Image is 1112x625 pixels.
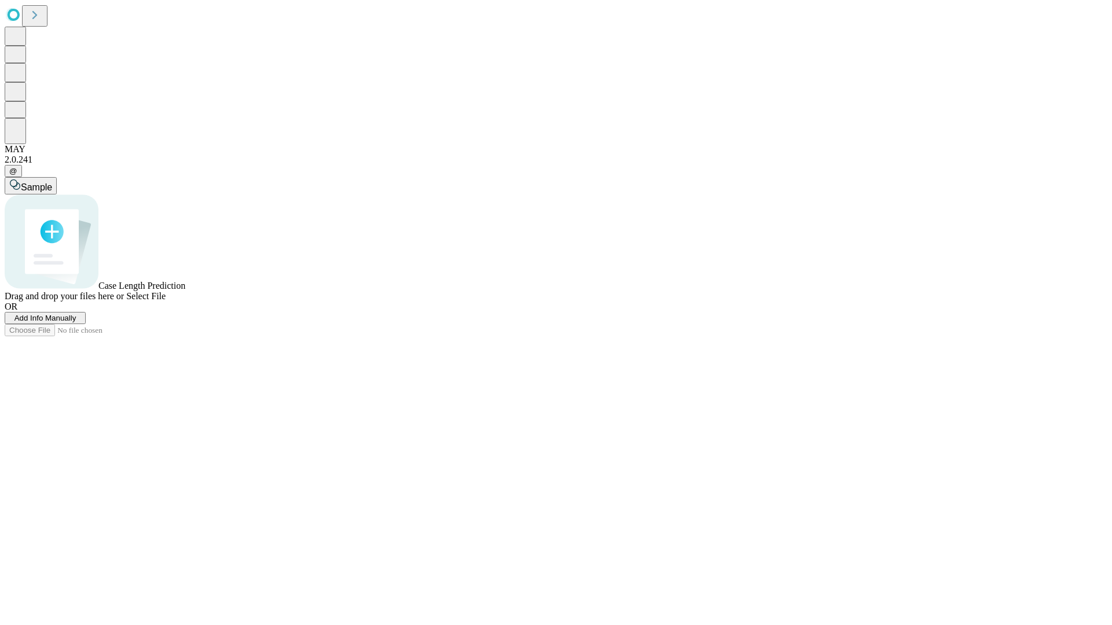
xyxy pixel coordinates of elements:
span: Sample [21,182,52,192]
span: Select File [126,291,166,301]
div: MAY [5,144,1107,155]
div: 2.0.241 [5,155,1107,165]
span: Drag and drop your files here or [5,291,124,301]
button: Sample [5,177,57,194]
span: OR [5,302,17,311]
span: Add Info Manually [14,314,76,322]
button: Add Info Manually [5,312,86,324]
span: Case Length Prediction [98,281,185,291]
button: @ [5,165,22,177]
span: @ [9,167,17,175]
